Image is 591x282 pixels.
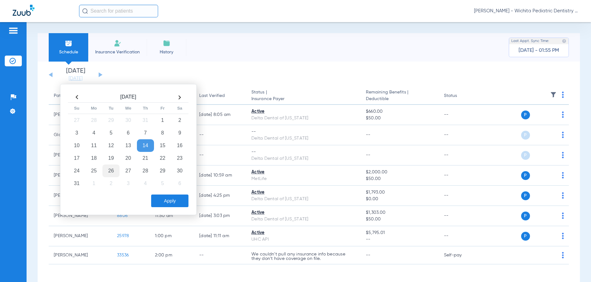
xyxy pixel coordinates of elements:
[251,155,356,162] div: Delta Dental of [US_STATE]
[439,145,482,165] td: --
[199,93,225,99] div: Last Verified
[562,92,564,98] img: group-dot-blue.svg
[194,246,246,264] td: --
[49,246,112,264] td: [PERSON_NAME]
[57,68,95,82] li: [DATE]
[251,149,356,155] div: --
[150,226,194,246] td: 1:00 PM
[65,39,72,47] img: Schedule
[366,115,434,122] span: $50.00
[194,226,246,246] td: [DATE] 11:11 AM
[559,252,591,282] iframe: Chat Widget
[117,253,129,257] span: 33536
[366,153,371,157] span: --
[439,125,482,145] td: --
[439,87,482,105] th: Status
[246,87,361,105] th: Status |
[199,93,241,99] div: Last Verified
[251,115,356,122] div: Delta Dental of [US_STATE]
[366,108,434,115] span: $660.00
[49,206,112,226] td: [PERSON_NAME]
[151,49,182,55] span: History
[521,111,530,119] span: P
[13,5,34,16] img: Zuub Logo
[79,5,158,17] input: Search for patients
[439,206,482,226] td: --
[511,38,549,44] span: Last Appt. Sync Time:
[474,8,578,14] span: [PERSON_NAME] - Wichita Pediatric Dentistry [GEOGRAPHIC_DATA]
[439,226,482,246] td: --
[251,135,356,142] div: Delta Dental of [US_STATE]
[54,93,107,99] div: Patient Name
[366,169,434,176] span: $2,000.00
[251,108,356,115] div: Active
[49,226,112,246] td: [PERSON_NAME]
[57,75,95,82] a: [DATE]
[521,191,530,200] span: P
[366,96,434,102] span: Deductible
[562,111,564,118] img: group-dot-blue.svg
[519,47,559,54] span: [DATE] - 01:55 PM
[550,92,557,98] img: filter.svg
[53,49,83,55] span: Schedule
[114,39,121,47] img: Manual Insurance Verification
[8,27,18,34] img: hamburger-icon
[521,212,530,220] span: P
[366,196,434,202] span: $0.00
[366,230,434,236] span: $5,795.01
[194,145,246,165] td: --
[521,131,530,140] span: P
[251,96,356,102] span: Insurance Payer
[366,236,434,243] span: --
[251,169,356,176] div: Active
[251,196,356,202] div: Delta Dental of [US_STATE]
[562,192,564,199] img: group-dot-blue.svg
[163,39,170,47] img: History
[366,133,371,137] span: --
[151,195,188,207] button: Apply
[251,216,356,223] div: Delta Dental of [US_STATE]
[562,213,564,219] img: group-dot-blue.svg
[194,105,246,125] td: [DATE] 8:05 AM
[366,176,434,182] span: $50.00
[439,186,482,206] td: --
[366,253,371,257] span: --
[251,236,356,243] div: UHC API
[562,152,564,158] img: group-dot-blue.svg
[521,171,530,180] span: P
[251,189,356,196] div: Active
[366,209,434,216] span: $1,303.00
[439,246,482,264] td: Self-pay
[562,233,564,239] img: group-dot-blue.svg
[562,39,566,43] img: last sync help info
[562,132,564,138] img: group-dot-blue.svg
[85,92,171,103] th: [DATE]
[194,206,246,226] td: [DATE] 3:03 PM
[251,129,356,135] div: --
[194,125,246,145] td: --
[82,8,88,14] img: Search Icon
[439,105,482,125] td: --
[93,49,142,55] span: Insurance Verification
[251,252,356,261] p: We couldn’t pull any insurance info because they don’t have coverage on file.
[54,93,82,99] div: Patient Name
[117,213,127,218] span: 8806
[521,151,530,160] span: P
[251,230,356,236] div: Active
[366,189,434,196] span: $1,793.00
[251,176,356,182] div: MetLife
[366,216,434,223] span: $50.00
[562,172,564,178] img: group-dot-blue.svg
[117,234,129,238] span: 25978
[150,206,194,226] td: 11:50 AM
[194,165,246,186] td: [DATE] 10:59 AM
[150,246,194,264] td: 2:00 PM
[521,232,530,241] span: P
[194,186,246,206] td: [DATE] 4:25 PM
[251,209,356,216] div: Active
[361,87,439,105] th: Remaining Benefits |
[439,165,482,186] td: --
